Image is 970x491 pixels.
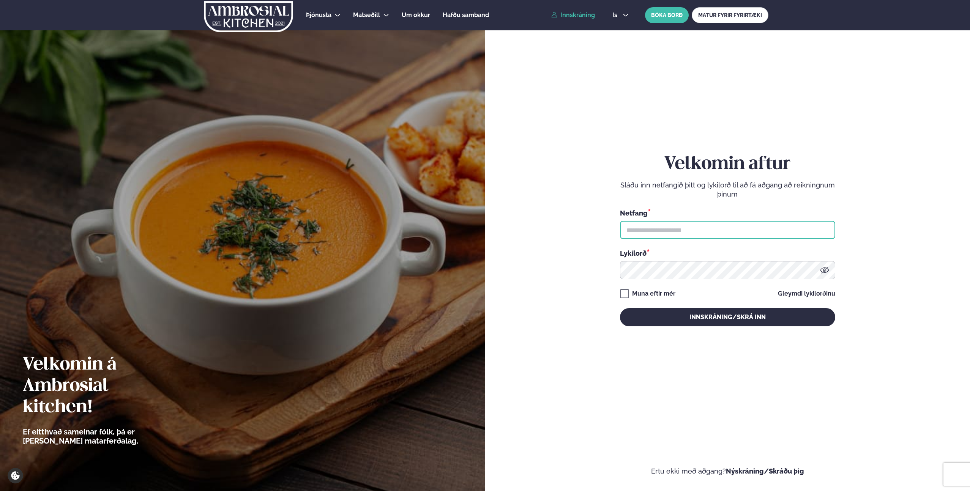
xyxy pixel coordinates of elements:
[353,11,380,19] span: Matseðill
[402,11,430,19] span: Um okkur
[8,468,23,483] a: Cookie settings
[612,12,620,18] span: is
[508,467,948,476] p: Ertu ekki með aðgang?
[551,12,595,19] a: Innskráning
[402,11,430,20] a: Um okkur
[306,11,331,20] a: Þjónusta
[23,427,180,445] p: Ef eitthvað sameinar fólk, þá er [PERSON_NAME] matarferðalag.
[606,12,635,18] button: is
[620,308,835,326] button: Innskráning/Skrá inn
[692,7,768,23] a: MATUR FYRIR FYRIRTÆKI
[620,154,835,175] h2: Velkomin aftur
[778,291,835,297] a: Gleymdi lykilorðinu
[620,208,835,218] div: Netfang
[203,1,294,32] img: logo
[620,181,835,199] p: Sláðu inn netfangið þitt og lykilorð til að fá aðgang að reikningnum þínum
[645,7,689,23] button: BÓKA BORÐ
[620,248,835,258] div: Lykilorð
[443,11,489,19] span: Hafðu samband
[353,11,380,20] a: Matseðill
[443,11,489,20] a: Hafðu samband
[306,11,331,19] span: Þjónusta
[23,354,180,418] h2: Velkomin á Ambrosial kitchen!
[726,467,804,475] a: Nýskráning/Skráðu þig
